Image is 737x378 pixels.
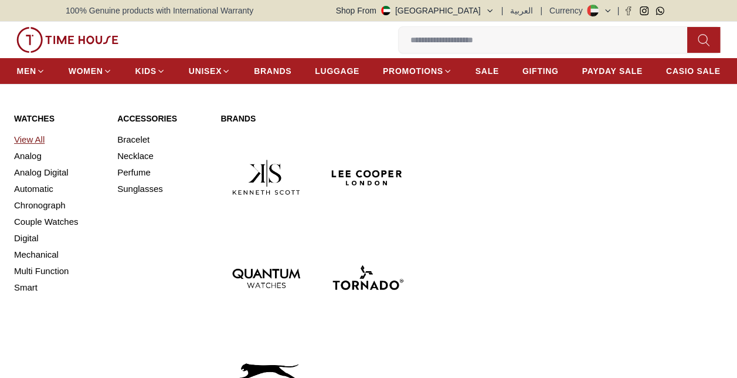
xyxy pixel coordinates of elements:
span: SALE [476,65,499,77]
button: العربية [510,5,533,16]
a: WOMEN [69,60,112,82]
a: SALE [476,60,499,82]
a: Brands [220,113,413,124]
a: GIFTING [522,60,559,82]
span: CASIO SALE [666,65,721,77]
img: Tornado [321,232,413,324]
span: | [540,5,542,16]
img: ... [16,27,118,53]
a: Analog [14,148,103,164]
a: KIDS [135,60,165,82]
a: MEN [17,60,45,82]
a: Instagram [640,6,648,15]
a: Watches [14,113,103,124]
a: BRANDS [254,60,291,82]
a: CASIO SALE [666,60,721,82]
div: Currency [549,5,587,16]
span: PROMOTIONS [383,65,443,77]
a: Digital [14,230,103,247]
span: GIFTING [522,65,559,77]
span: | [617,5,619,16]
span: 100% Genuine products with International Warranty [66,5,253,16]
a: Couple Watches [14,214,103,230]
a: Multi Function [14,263,103,279]
span: BRANDS [254,65,291,77]
a: Bracelet [117,131,206,148]
a: Perfume [117,164,206,181]
a: UNISEX [189,60,230,82]
img: Kenneth Scott [220,131,312,223]
a: PAYDAY SALE [582,60,642,82]
a: Necklace [117,148,206,164]
a: Chronograph [14,197,103,214]
span: KIDS [135,65,157,77]
a: Sunglasses [117,181,206,197]
a: LUGGAGE [315,60,359,82]
a: Analog Digital [14,164,103,181]
a: Accessories [117,113,206,124]
img: Lee Cooper [321,131,413,223]
span: UNISEX [189,65,222,77]
a: Facebook [624,6,633,15]
a: Automatic [14,181,103,197]
span: MEN [17,65,36,77]
a: Whatsapp [656,6,664,15]
img: United Arab Emirates [381,6,390,15]
span: PAYDAY SALE [582,65,642,77]
span: | [501,5,504,16]
span: LUGGAGE [315,65,359,77]
img: Quantum [220,232,312,324]
a: Mechanical [14,247,103,263]
a: PROMOTIONS [383,60,452,82]
a: Smart [14,279,103,296]
button: Shop From[GEOGRAPHIC_DATA] [336,5,494,16]
span: WOMEN [69,65,103,77]
a: View All [14,131,103,148]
